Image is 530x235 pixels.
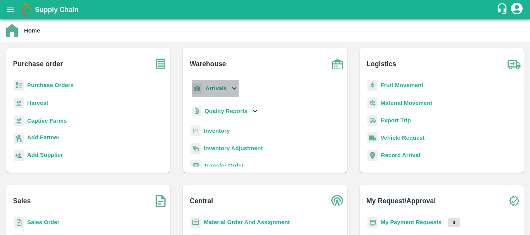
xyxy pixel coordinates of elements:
[27,134,59,141] b: Add Farmer
[367,217,378,228] img: payment
[204,219,290,225] a: Material Order And Assignment
[14,150,24,161] img: supplier
[27,133,59,144] a: Add Farmer
[367,97,378,109] img: material
[204,145,263,151] a: Inventory Adjustment
[366,196,436,206] b: My Request/Approval
[504,191,524,211] img: check
[192,106,201,116] img: qualityReport
[504,54,524,74] img: truck
[510,2,524,18] div: account of current user
[191,217,201,228] img: centralMaterial
[19,2,35,17] img: logo
[204,108,248,114] b: Quality Reports
[366,58,396,69] b: Logistics
[14,80,24,91] img: reciept
[381,100,433,106] a: Material Movement
[27,118,67,124] a: Captive Farms
[496,3,510,17] div: customer-support
[381,82,424,88] a: Fruit Movement
[381,117,411,124] a: Export Trip
[192,83,202,94] img: whArrival
[328,191,347,211] img: central
[27,100,48,106] a: Harvest
[35,6,78,14] b: Supply Chain
[6,24,18,37] img: home
[448,218,460,227] p: 0
[367,132,378,144] img: vehicle
[14,133,24,144] img: farmer
[367,150,378,161] img: recordArrival
[204,163,244,169] a: Transfer Order
[190,58,226,69] b: Warehouse
[191,103,259,119] div: Quality Reports
[381,135,425,141] a: Vehicle Request
[35,4,496,15] a: Supply Chain
[27,219,59,225] a: Sales Order
[14,115,24,127] img: harvest
[191,125,201,137] img: whInventory
[2,1,19,19] button: open drawer
[367,115,378,126] img: delivery
[191,143,201,154] img: inventory
[14,97,24,109] img: harvest
[191,160,201,172] img: whTransfer
[381,219,442,225] a: My Payment Requests
[191,80,239,97] div: Arrivals
[13,196,31,206] b: Sales
[13,58,63,69] b: Purchase order
[205,85,227,91] b: Arrivals
[204,128,230,134] a: Inventory
[328,54,347,74] img: warehouse
[27,82,74,88] a: Purchase Orders
[381,152,421,158] a: Record Arrival
[151,54,170,74] img: purchase
[14,217,24,228] img: sales
[151,191,170,211] img: soSales
[367,80,378,91] img: fruit
[190,196,213,206] b: Central
[27,152,63,158] b: Add Supplier
[27,151,63,161] a: Add Supplier
[24,27,40,34] b: Home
